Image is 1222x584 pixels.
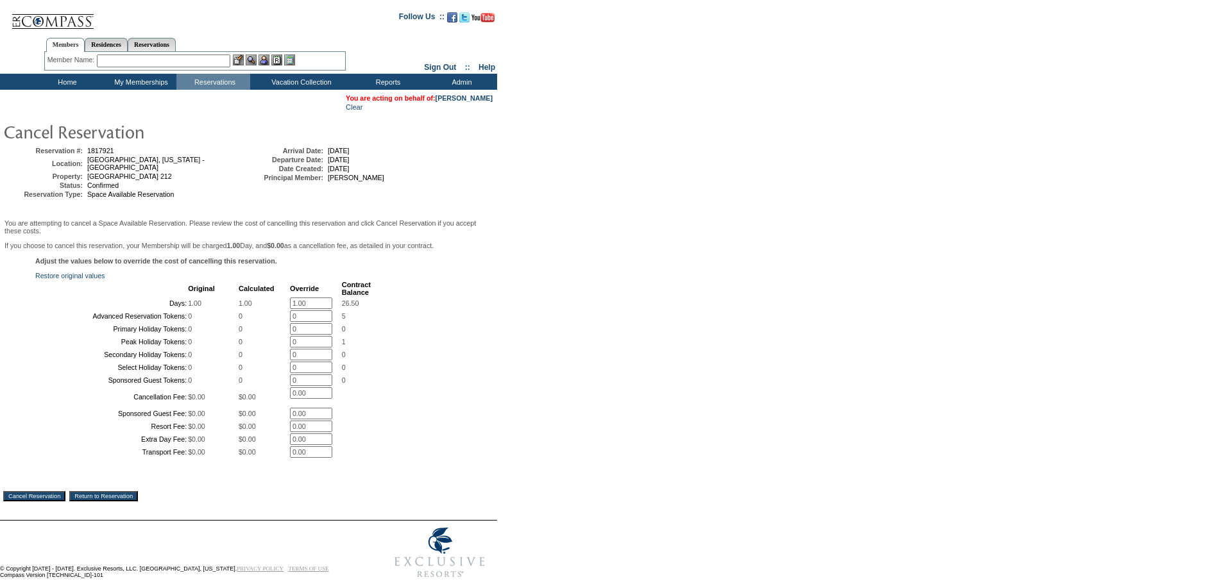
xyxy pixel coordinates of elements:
[35,257,277,265] b: Adjust the values below to override the cost of cancelling this reservation.
[436,94,493,102] a: [PERSON_NAME]
[85,38,128,51] a: Residences
[289,565,329,572] a: TERMS OF USE
[246,147,323,154] td: Arrival Date:
[6,147,83,154] td: Reservation #:
[471,13,495,22] img: Subscribe to our YouTube Channel
[237,565,284,572] a: PRIVACY POLICY
[188,410,205,417] span: $0.00
[47,54,97,65] div: Member Name:
[37,310,187,322] td: Advanced Reservation Tokens:
[188,312,192,320] span: 0
[29,74,103,90] td: Home
[465,63,470,72] span: ::
[87,156,205,171] span: [GEOGRAPHIC_DATA], [US_STATE] - [GEOGRAPHIC_DATA]
[37,421,187,432] td: Resort Fee:
[176,74,250,90] td: Reservations
[239,325,242,333] span: 0
[346,94,493,102] span: You are acting on behalf of:
[424,63,456,72] a: Sign Out
[447,12,457,22] img: Become our fan on Facebook
[342,376,346,384] span: 0
[284,54,295,65] img: b_calculator.gif
[328,147,350,154] span: [DATE]
[37,374,187,386] td: Sponsored Guest Tokens:
[11,3,94,29] img: Compass Home
[239,285,275,292] b: Calculated
[246,165,323,172] td: Date Created:
[239,338,242,346] span: 0
[447,16,457,24] a: Become our fan on Facebook
[350,74,423,90] td: Reports
[188,393,205,401] span: $0.00
[239,351,242,358] span: 0
[423,74,497,90] td: Admin
[37,297,187,309] td: Days:
[227,242,241,249] b: 1.00
[479,63,495,72] a: Help
[239,363,242,371] span: 0
[239,422,256,430] span: $0.00
[6,172,83,180] td: Property:
[328,156,350,163] span: [DATE]
[6,181,83,189] td: Status:
[239,299,252,307] span: 1.00
[35,272,105,279] a: Restore original values
[246,174,323,181] td: Principal Member:
[87,181,119,189] span: Confirmed
[46,38,85,52] a: Members
[37,336,187,347] td: Peak Holiday Tokens:
[342,281,371,296] b: Contract Balance
[87,172,172,180] span: [GEOGRAPHIC_DATA] 212
[87,190,174,198] span: Space Available Reservation
[342,363,346,371] span: 0
[188,299,201,307] span: 1.00
[259,54,269,65] img: Impersonate
[459,12,470,22] img: Follow us on Twitter
[4,242,493,249] p: If you choose to cancel this reservation, your Membership will be charged Day, and as a cancellat...
[246,156,323,163] td: Departure Date:
[459,16,470,24] a: Follow us on Twitter
[399,11,445,26] td: Follow Us ::
[37,387,187,406] td: Cancellation Fee:
[239,410,256,417] span: $0.00
[290,285,319,292] b: Override
[37,446,187,458] td: Transport Fee:
[342,325,346,333] span: 0
[128,38,176,51] a: Reservations
[328,174,384,181] span: [PERSON_NAME]
[267,242,284,249] b: $0.00
[342,351,346,358] span: 0
[6,190,83,198] td: Reservation Type:
[188,338,192,346] span: 0
[69,491,138,501] input: Return to Reservation
[103,74,176,90] td: My Memberships
[250,74,350,90] td: Vacation Collection
[342,312,346,320] span: 5
[233,54,244,65] img: b_edit.gif
[239,376,242,384] span: 0
[37,408,187,419] td: Sponsored Guest Fee:
[239,312,242,320] span: 0
[3,119,260,144] img: pgTtlCancelRes.gif
[3,491,65,501] input: Cancel Reservation
[37,349,187,360] td: Secondary Holiday Tokens:
[239,435,256,443] span: $0.00
[239,448,256,456] span: $0.00
[188,376,192,384] span: 0
[37,323,187,335] td: Primary Holiday Tokens:
[188,448,205,456] span: $0.00
[188,325,192,333] span: 0
[188,351,192,358] span: 0
[346,103,362,111] a: Clear
[246,54,257,65] img: View
[188,435,205,443] span: $0.00
[328,165,350,172] span: [DATE]
[342,338,346,346] span: 1
[87,147,114,154] span: 1817921
[239,393,256,401] span: $0.00
[37,433,187,445] td: Extra Day Fee:
[271,54,282,65] img: Reservations
[342,299,359,307] span: 26.50
[188,285,215,292] b: Original
[6,156,83,171] td: Location:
